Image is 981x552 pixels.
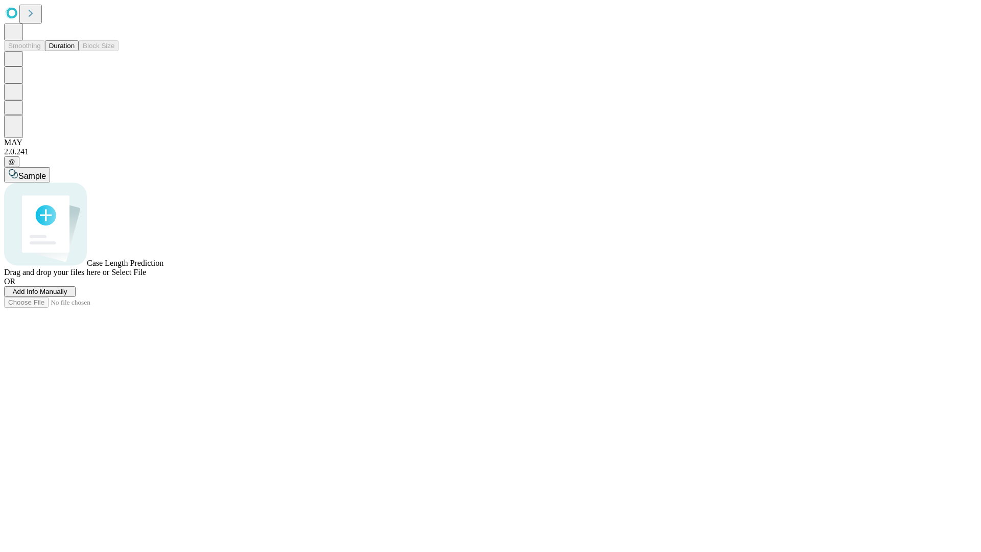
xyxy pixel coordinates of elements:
[4,286,76,297] button: Add Info Manually
[87,259,163,267] span: Case Length Prediction
[4,147,977,156] div: 2.0.241
[4,277,15,286] span: OR
[18,172,46,180] span: Sample
[4,268,109,277] span: Drag and drop your files here or
[4,167,50,182] button: Sample
[8,158,15,166] span: @
[13,288,67,295] span: Add Info Manually
[111,268,146,277] span: Select File
[79,40,119,51] button: Block Size
[4,156,19,167] button: @
[4,40,45,51] button: Smoothing
[45,40,79,51] button: Duration
[4,138,977,147] div: MAY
